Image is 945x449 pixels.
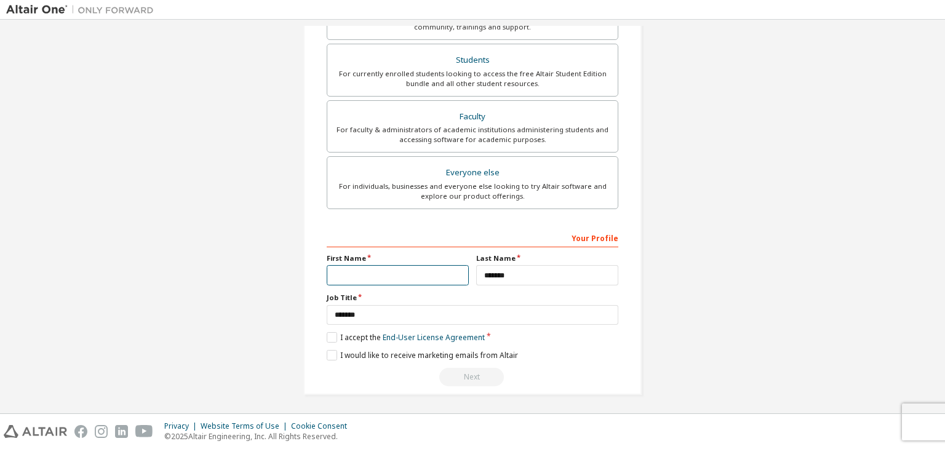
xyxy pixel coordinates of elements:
div: For individuals, businesses and everyone else looking to try Altair software and explore our prod... [335,181,610,201]
p: © 2025 Altair Engineering, Inc. All Rights Reserved. [164,431,354,442]
div: Your Profile [327,228,618,247]
div: Faculty [335,108,610,125]
img: Altair One [6,4,160,16]
div: Privacy [164,421,201,431]
img: instagram.svg [95,425,108,438]
label: First Name [327,253,469,263]
a: End-User License Agreement [383,332,485,343]
img: facebook.svg [74,425,87,438]
div: Read and acccept EULA to continue [327,368,618,386]
div: Students [335,52,610,69]
div: Cookie Consent [291,421,354,431]
div: For faculty & administrators of academic institutions administering students and accessing softwa... [335,125,610,145]
label: I would like to receive marketing emails from Altair [327,350,518,360]
img: linkedin.svg [115,425,128,438]
div: Everyone else [335,164,610,181]
label: Last Name [476,253,618,263]
img: altair_logo.svg [4,425,67,438]
label: Job Title [327,293,618,303]
div: For currently enrolled students looking to access the free Altair Student Edition bundle and all ... [335,69,610,89]
img: youtube.svg [135,425,153,438]
label: I accept the [327,332,485,343]
div: Website Terms of Use [201,421,291,431]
